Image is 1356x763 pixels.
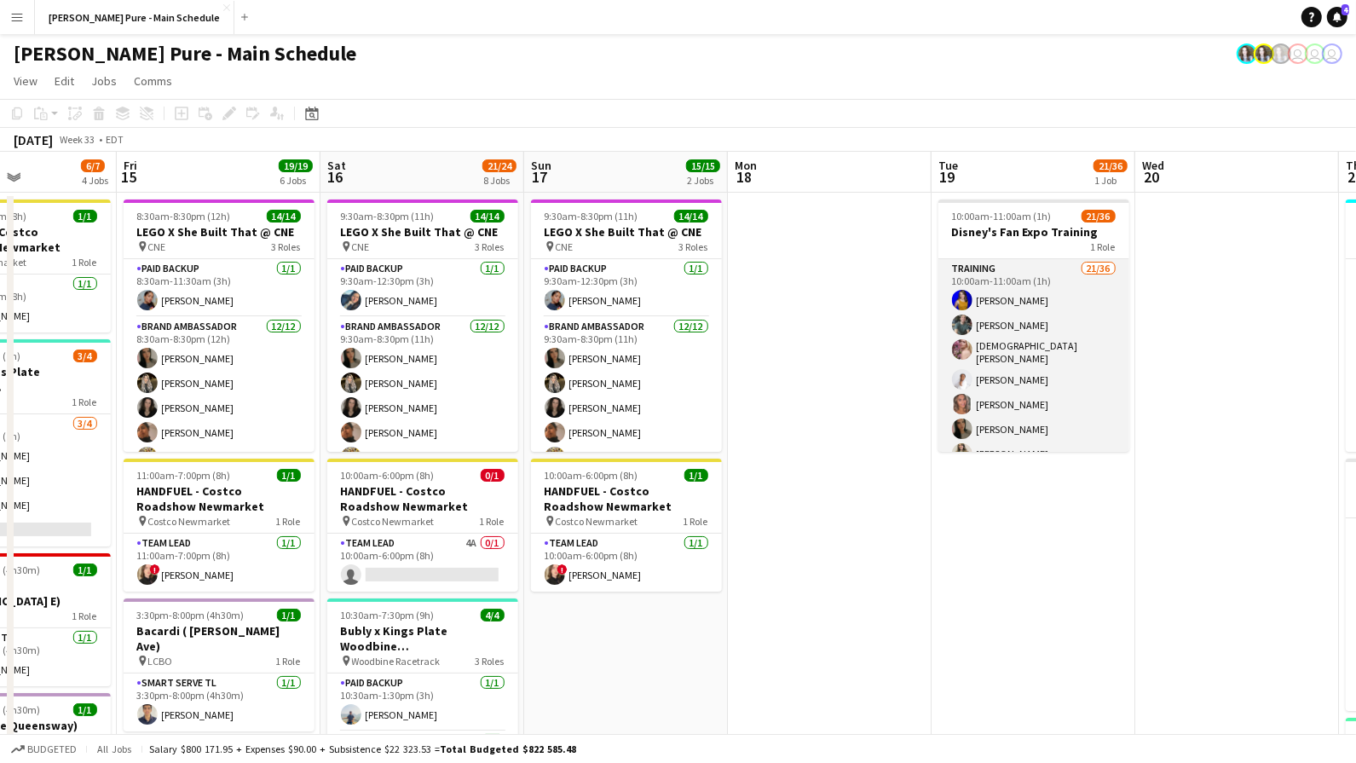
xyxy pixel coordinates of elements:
[149,743,576,755] div: Salary $800 171.95 + Expenses $90.00 + Subsistence $22 323.53 =
[14,73,38,89] span: View
[556,240,574,253] span: CNE
[327,199,518,452] app-job-card: 9:30am-8:30pm (11h)14/14LEGO X She Built That @ CNE CNE3 RolesPaid Backup1/19:30am-12:30pm (3h)[P...
[137,609,245,621] span: 3:30pm-8:00pm (4h30m)
[72,610,97,622] span: 1 Role
[35,1,234,34] button: [PERSON_NAME] Pure - Main Schedule
[134,73,172,89] span: Comms
[276,655,301,668] span: 1 Role
[352,515,435,528] span: Costco Newmarket
[341,609,435,621] span: 10:30am-7:30pm (9h)
[325,167,346,187] span: 16
[327,317,518,647] app-card-role: Brand Ambassador12/129:30am-8:30pm (11h)[PERSON_NAME][PERSON_NAME][PERSON_NAME][PERSON_NAME][PERS...
[55,73,74,89] span: Edit
[1322,43,1342,64] app-user-avatar: Tifany Scifo
[279,159,313,172] span: 19/19
[735,158,757,173] span: Mon
[470,210,505,223] span: 14/14
[440,743,576,755] span: Total Budgeted $822 585.48
[327,158,346,173] span: Sat
[72,256,97,269] span: 1 Role
[327,534,518,592] app-card-role: Team Lead4A0/110:00am-6:00pm (8h)
[679,240,708,253] span: 3 Roles
[124,199,314,452] app-job-card: 8:30am-8:30pm (12h)14/14LEGO X She Built That @ CNE CNE3 RolesPaid Backup1/18:30am-11:30am (3h)[P...
[1093,159,1128,172] span: 21/36
[7,70,44,92] a: View
[938,158,958,173] span: Tue
[81,159,105,172] span: 6/7
[686,159,720,172] span: 15/15
[124,673,314,731] app-card-role: Smart Serve TL1/13:30pm-8:00pm (4h30m)[PERSON_NAME]
[480,515,505,528] span: 1 Role
[938,224,1129,240] h3: Disney's Fan Expo Training
[14,41,356,66] h1: [PERSON_NAME] Pure - Main Schedule
[267,210,301,223] span: 14/14
[73,350,97,362] span: 3/4
[94,743,135,755] span: All jobs
[148,515,231,528] span: Costco Newmarket
[137,210,231,223] span: 8:30am-8:30pm (12h)
[732,167,757,187] span: 18
[684,469,708,482] span: 1/1
[674,210,708,223] span: 14/14
[482,159,516,172] span: 21/24
[124,459,314,592] div: 11:00am-7:00pm (8h)1/1HANDFUEL - Costco Roadshow Newmarket Costco Newmarket1 RoleTeam Lead1/111:0...
[327,623,518,654] h3: Bubly x Kings Plate Woodbine [GEOGRAPHIC_DATA]
[1142,158,1164,173] span: Wed
[1327,7,1347,27] a: 4
[531,483,722,514] h3: HANDFUEL - Costco Roadshow Newmarket
[124,483,314,514] h3: HANDFUEL - Costco Roadshow Newmarket
[124,598,314,731] app-job-card: 3:30pm-8:00pm (4h30m)1/1Bacardi ( [PERSON_NAME] Ave) LCBO1 RoleSmart Serve TL1/13:30pm-8:00pm (4h...
[531,199,722,452] app-job-card: 9:30am-8:30pm (11h)14/14LEGO X She Built That @ CNE CNE3 RolesPaid Backup1/19:30am-12:30pm (3h)[P...
[327,459,518,592] app-job-card: 10:00am-6:00pm (8h)0/1HANDFUEL - Costco Roadshow Newmarket Costco Newmarket1 RoleTeam Lead4A0/110...
[1237,43,1257,64] app-user-avatar: Ashleigh Rains
[1342,4,1349,15] span: 4
[327,259,518,317] app-card-role: Paid Backup1/19:30am-12:30pm (3h)[PERSON_NAME]
[72,396,97,408] span: 1 Role
[483,174,516,187] div: 8 Jobs
[1271,43,1291,64] app-user-avatar: Ashleigh Rains
[531,259,722,317] app-card-role: Paid Backup1/19:30am-12:30pm (3h)[PERSON_NAME]
[91,73,117,89] span: Jobs
[84,70,124,92] a: Jobs
[352,240,370,253] span: CNE
[73,703,97,716] span: 1/1
[124,259,314,317] app-card-role: Paid Backup1/18:30am-11:30am (3h)[PERSON_NAME]
[277,609,301,621] span: 1/1
[272,240,301,253] span: 3 Roles
[150,564,160,575] span: !
[476,240,505,253] span: 3 Roles
[531,459,722,592] app-job-card: 10:00am-6:00pm (8h)1/1HANDFUEL - Costco Roadshow Newmarket Costco Newmarket1 RoleTeam Lead1/110:0...
[124,317,314,647] app-card-role: Brand Ambassador12/128:30am-8:30pm (12h)[PERSON_NAME][PERSON_NAME][PERSON_NAME][PERSON_NAME][PERS...
[327,483,518,514] h3: HANDFUEL - Costco Roadshow Newmarket
[1140,167,1164,187] span: 20
[106,133,124,146] div: EDT
[127,70,179,92] a: Comms
[936,167,958,187] span: 19
[124,224,314,240] h3: LEGO X She Built That @ CNE
[280,174,312,187] div: 6 Jobs
[137,469,231,482] span: 11:00am-7:00pm (8h)
[148,240,166,253] span: CNE
[124,158,137,173] span: Fri
[1082,210,1116,223] span: 21/36
[687,174,719,187] div: 2 Jobs
[531,534,722,592] app-card-role: Team Lead1/110:00am-6:00pm (8h)![PERSON_NAME]
[531,317,722,647] app-card-role: Brand Ambassador12/129:30am-8:30pm (11h)[PERSON_NAME][PERSON_NAME][PERSON_NAME][PERSON_NAME][PERS...
[938,199,1129,452] app-job-card: 10:00am-11:00am (1h)21/36Disney's Fan Expo Training1 RoleTraining21/3610:00am-11:00am (1h)[PERSON...
[341,469,435,482] span: 10:00am-6:00pm (8h)
[1094,174,1127,187] div: 1 Job
[545,210,638,223] span: 9:30am-8:30pm (11h)
[481,469,505,482] span: 0/1
[1254,43,1274,64] app-user-avatar: Ashleigh Rains
[341,210,435,223] span: 9:30am-8:30pm (11h)
[352,655,441,668] span: Woodbine Racetrack
[73,210,97,223] span: 1/1
[1288,43,1308,64] app-user-avatar: Tifany Scifo
[276,515,301,528] span: 1 Role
